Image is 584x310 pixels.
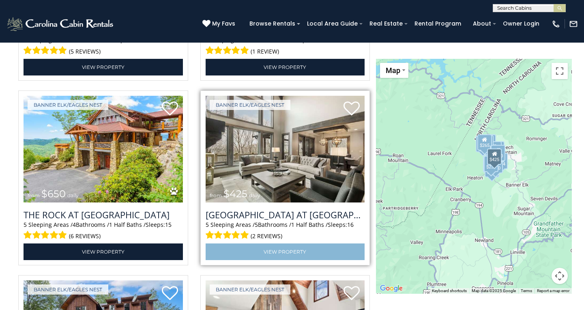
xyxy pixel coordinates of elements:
[206,36,209,44] span: 4
[344,101,360,118] a: Add to favorites
[129,36,135,44] span: 26
[206,209,365,221] a: [GEOGRAPHIC_DATA] at [GEOGRAPHIC_DATA]
[24,243,183,260] a: View Property
[552,63,568,79] button: Toggle fullscreen view
[206,36,365,57] div: Sleeping Areas / Bathrooms / Sleeps:
[245,17,299,30] a: Browse Rentals
[210,284,290,295] a: Banner Elk/Eagles Nest
[291,221,328,228] span: 1 Half Baths /
[67,192,79,198] span: daily
[255,221,258,228] span: 5
[24,96,183,202] img: The Rock at Eagles Nest
[210,100,290,110] a: Banner Elk/Eagles Nest
[206,96,365,202] a: Sunset Ridge Hideaway at Eagles Nest from $425 daily
[552,268,568,284] button: Map camera controls
[479,135,493,151] div: $305
[28,284,108,295] a: Banner Elk/Eagles Nest
[365,17,407,30] a: Real Estate
[24,59,183,75] a: View Property
[255,36,258,44] span: 3
[487,149,502,165] div: $425
[24,221,27,228] span: 5
[475,136,490,152] div: $285
[206,209,365,221] h3: Sunset Ridge Hideaway at Eagles Nest
[109,221,146,228] span: 1 Half Baths /
[487,142,501,158] div: $315
[499,17,543,30] a: Owner Login
[223,188,247,200] span: $425
[347,221,354,228] span: 16
[311,36,317,44] span: 14
[477,135,492,151] div: $265
[493,153,507,170] div: $424
[69,46,101,57] span: (5 reviews)
[69,231,101,241] span: (6 reviews)
[206,221,365,241] div: Sleeping Areas / Bathrooms / Sleeps:
[521,288,532,293] a: Terms (opens in new tab)
[469,17,495,30] a: About
[490,145,505,161] div: $230
[484,156,498,172] div: $230
[206,221,209,228] span: 5
[73,221,76,228] span: 4
[569,19,578,28] img: mail-regular-white.png
[303,17,362,30] a: Local Area Guide
[378,283,405,294] a: Open this area in Google Maps (opens a new window)
[472,288,516,293] span: Map data ©2025 Google
[249,192,260,198] span: daily
[380,63,408,78] button: Change map style
[28,192,40,198] span: from
[24,96,183,202] a: The Rock at Eagles Nest from $650 daily
[73,36,76,44] span: 6
[41,188,66,200] span: $650
[162,285,178,302] a: Add to favorites
[24,36,183,57] div: Sleeping Areas / Bathrooms / Sleeps:
[344,285,360,302] a: Add to favorites
[552,19,560,28] img: phone-regular-white.png
[6,16,116,32] img: White-1-2.png
[162,101,178,118] a: Add to favorites
[24,36,27,44] span: 6
[410,17,465,30] a: Rental Program
[251,231,282,241] span: (2 reviews)
[206,59,365,75] a: View Property
[432,288,467,294] button: Keyboard shortcuts
[165,221,172,228] span: 15
[378,283,405,294] img: Google
[24,221,183,241] div: Sleeping Areas / Bathrooms / Sleeps:
[210,192,222,198] span: from
[202,19,237,28] a: My Favs
[28,100,108,110] a: Banner Elk/Eagles Nest
[488,157,502,174] div: $250
[212,19,235,28] span: My Favs
[537,288,569,293] a: Report a map error
[24,209,183,221] h3: The Rock at Eagles Nest
[24,209,183,221] a: The Rock at [GEOGRAPHIC_DATA]
[386,66,400,75] span: Map
[483,157,497,173] div: $305
[251,46,279,57] span: (1 review)
[206,243,365,260] a: View Property
[206,96,365,202] img: Sunset Ridge Hideaway at Eagles Nest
